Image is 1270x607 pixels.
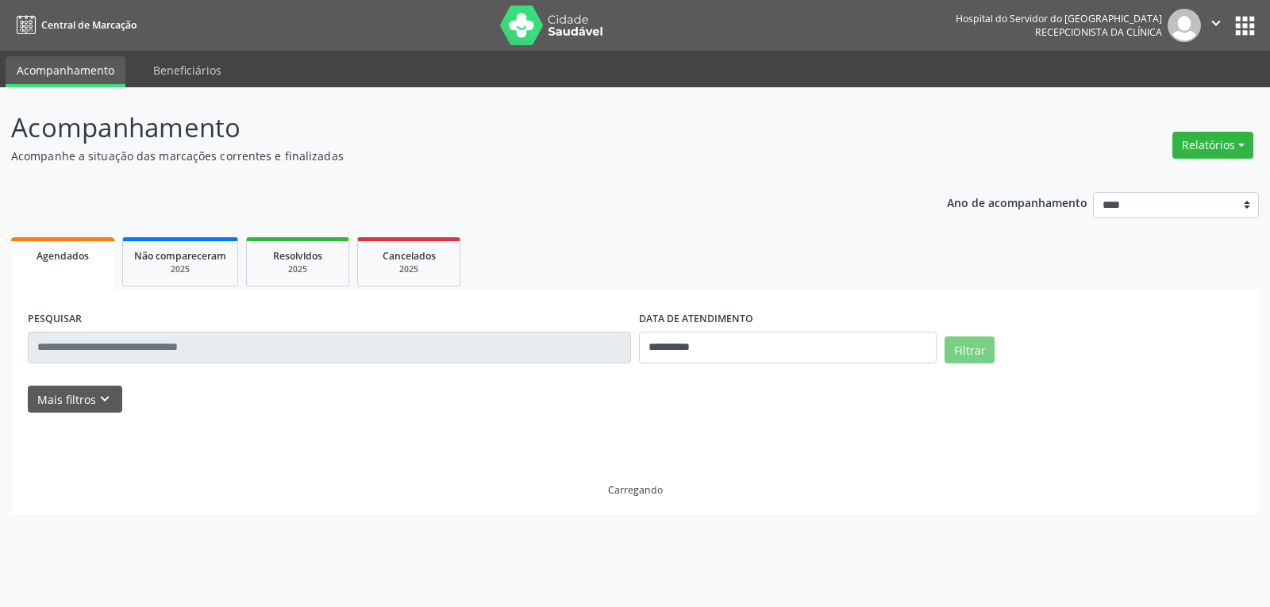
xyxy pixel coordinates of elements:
[956,12,1162,25] div: Hospital do Servidor do [GEOGRAPHIC_DATA]
[96,390,114,408] i: keyboard_arrow_down
[639,307,753,332] label: DATA DE ATENDIMENTO
[41,18,137,32] span: Central de Marcação
[945,336,995,363] button: Filtrar
[383,249,436,263] span: Cancelados
[134,263,226,275] div: 2025
[28,307,82,332] label: PESQUISAR
[1231,12,1259,40] button: apps
[11,108,884,148] p: Acompanhamento
[1201,9,1231,42] button: 
[37,249,89,263] span: Agendados
[11,148,884,164] p: Acompanhe a situação das marcações correntes e finalizadas
[142,56,233,84] a: Beneficiários
[947,192,1087,212] p: Ano de acompanhamento
[6,56,125,87] a: Acompanhamento
[1207,14,1225,32] i: 
[134,249,226,263] span: Não compareceram
[273,249,322,263] span: Resolvidos
[28,386,122,413] button: Mais filtroskeyboard_arrow_down
[1172,132,1253,159] button: Relatórios
[369,263,448,275] div: 2025
[1168,9,1201,42] img: img
[608,483,663,497] div: Carregando
[258,263,337,275] div: 2025
[1035,25,1162,39] span: Recepcionista da clínica
[11,12,137,38] a: Central de Marcação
